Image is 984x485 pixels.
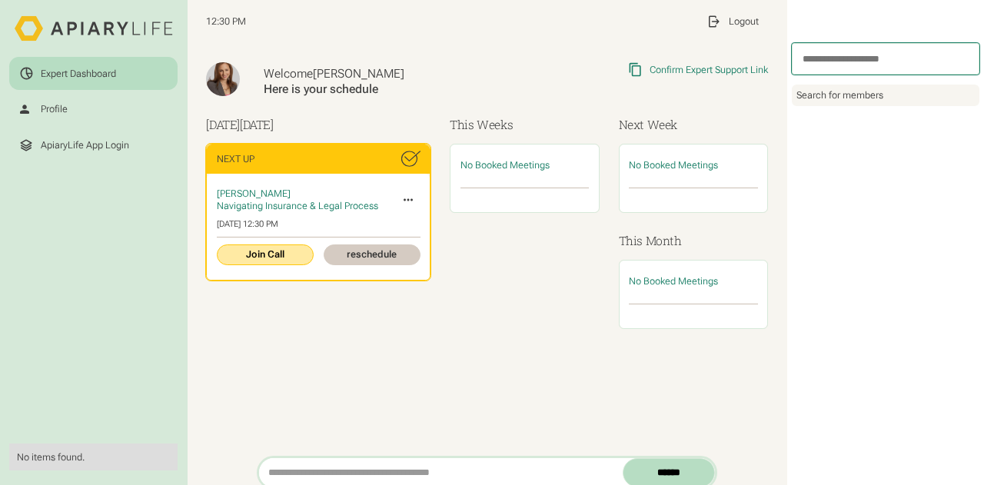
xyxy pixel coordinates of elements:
[697,5,768,38] a: Logout
[17,451,170,463] div: No items found.
[217,188,291,199] span: [PERSON_NAME]
[450,116,599,134] h3: This Weeks
[264,67,514,82] div: Welcome
[41,103,68,115] div: Profile
[206,116,430,134] h3: [DATE]
[41,68,116,80] div: Expert Dashboard
[629,159,718,171] span: No Booked Meetings
[729,15,759,28] div: Logout
[460,159,550,171] span: No Booked Meetings
[650,64,768,76] div: Confirm Expert Support Link
[217,153,254,165] div: Next Up
[264,82,514,98] div: Here is your schedule
[41,139,129,151] div: ApiaryLife App Login
[9,128,178,162] a: ApiaryLife App Login
[217,219,421,230] div: [DATE] 12:30 PM
[619,116,768,134] h3: Next Week
[240,117,274,132] span: [DATE]
[217,200,378,211] span: Navigating Insurance & Legal Process
[629,275,718,287] span: No Booked Meetings
[619,232,768,250] h3: This Month
[9,57,178,91] a: Expert Dashboard
[313,67,404,81] span: [PERSON_NAME]
[792,85,979,106] div: Search for members
[217,244,314,265] a: Join Call
[206,15,246,28] span: 12:30 PM
[9,92,178,126] a: Profile
[324,244,421,265] a: reschedule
